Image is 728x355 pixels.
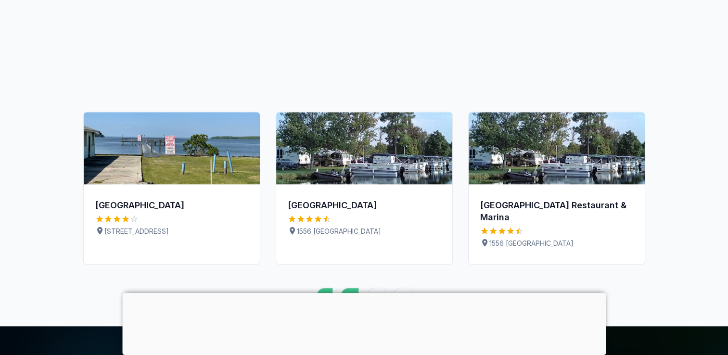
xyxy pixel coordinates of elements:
[95,200,248,212] div: [GEOGRAPHIC_DATA]
[276,112,453,265] a: Angels Landing Family Campground[GEOGRAPHIC_DATA]4.5 Stars1556 [GEOGRAPHIC_DATA]
[276,112,452,184] img: Angels Landing Family Campground
[393,288,411,307] a: »
[84,112,260,184] img: Rocks Pond Campground & Marina
[95,226,248,237] p: [STREET_ADDRESS]
[288,226,441,237] p: 1556 [GEOGRAPHIC_DATA]
[480,200,633,224] div: [GEOGRAPHIC_DATA] Restaurant & Marina
[367,288,385,307] a: 3
[469,112,645,184] img: Angel's Landing Campground Restaurant & Marina
[317,288,333,307] a: 1
[288,200,441,212] div: [GEOGRAPHIC_DATA]
[480,238,633,249] p: 1556 [GEOGRAPHIC_DATA]
[468,112,645,265] a: Angel's Landing Campground Restaurant & Marina[GEOGRAPHIC_DATA] Restaurant & Marina4.5 Stars1556 ...
[341,288,359,307] a: 2
[122,293,606,353] iframe: Advertisement
[83,112,260,265] a: Rocks Pond Campground & Marina[GEOGRAPHIC_DATA]4 Stars[STREET_ADDRESS]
